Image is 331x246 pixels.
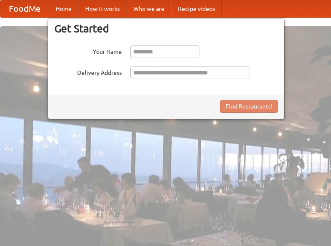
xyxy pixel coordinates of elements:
[54,66,122,77] label: Delivery Address
[54,22,278,35] h3: Get Started
[49,0,78,17] a: Home
[171,0,222,17] a: Recipe videos
[54,45,122,56] label: Your Name
[126,0,171,17] a: Who we are
[78,0,126,17] a: How it works
[220,100,278,113] button: Find Restaurants!
[0,0,49,17] a: FoodMe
